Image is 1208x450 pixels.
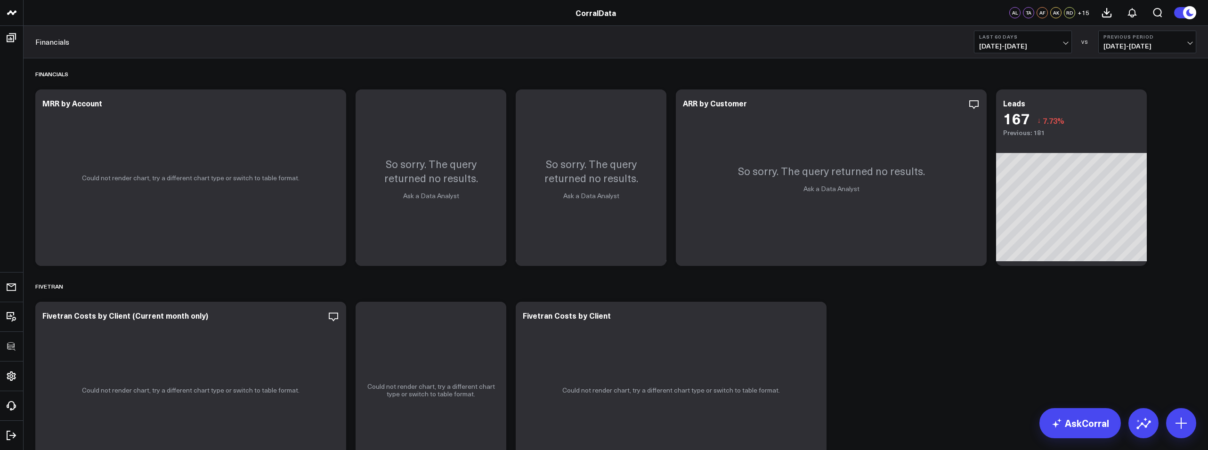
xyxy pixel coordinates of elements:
div: MRR by Account [42,98,102,108]
a: Financials [35,37,69,47]
div: Leads [1003,98,1025,108]
div: ARR by Customer [683,98,747,108]
div: RD [1064,7,1075,18]
p: So sorry. The query returned no results. [738,164,925,178]
div: TA [1023,7,1034,18]
div: VS [1077,39,1094,45]
div: Fivetran [35,275,63,297]
span: [DATE] - [DATE] [1103,42,1191,50]
div: Fivetran Costs by Client [523,310,611,321]
p: Could not render chart, try a different chart type or switch to table format. [82,174,300,182]
div: AL [1009,7,1021,18]
p: Could not render chart, try a different chart type or switch to table format. [365,383,497,398]
a: Ask a Data Analyst [563,191,619,200]
a: Ask a Data Analyst [803,184,859,193]
span: ↓ [1037,114,1041,127]
b: Previous Period [1103,34,1191,40]
a: CorralData [576,8,616,18]
span: [DATE] - [DATE] [979,42,1067,50]
a: AskCorral [1039,408,1121,438]
p: So sorry. The query returned no results. [365,157,497,185]
b: Last 60 Days [979,34,1067,40]
button: +15 [1078,7,1089,18]
a: Ask a Data Analyst [403,191,459,200]
div: Previous: 181 [1003,129,1140,137]
div: AK [1050,7,1062,18]
div: Financials [35,63,68,85]
span: 7.73% [1043,115,1064,126]
span: + 15 [1078,9,1089,16]
div: AF [1037,7,1048,18]
button: Last 60 Days[DATE]-[DATE] [974,31,1072,53]
p: Could not render chart, try a different chart type or switch to table format. [562,386,780,394]
div: 167 [1003,110,1030,127]
div: Fivetran Costs by Client (Current month only) [42,310,208,321]
p: Could not render chart, try a different chart type or switch to table format. [82,386,300,394]
button: Previous Period[DATE]-[DATE] [1098,31,1196,53]
p: So sorry. The query returned no results. [525,157,657,185]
